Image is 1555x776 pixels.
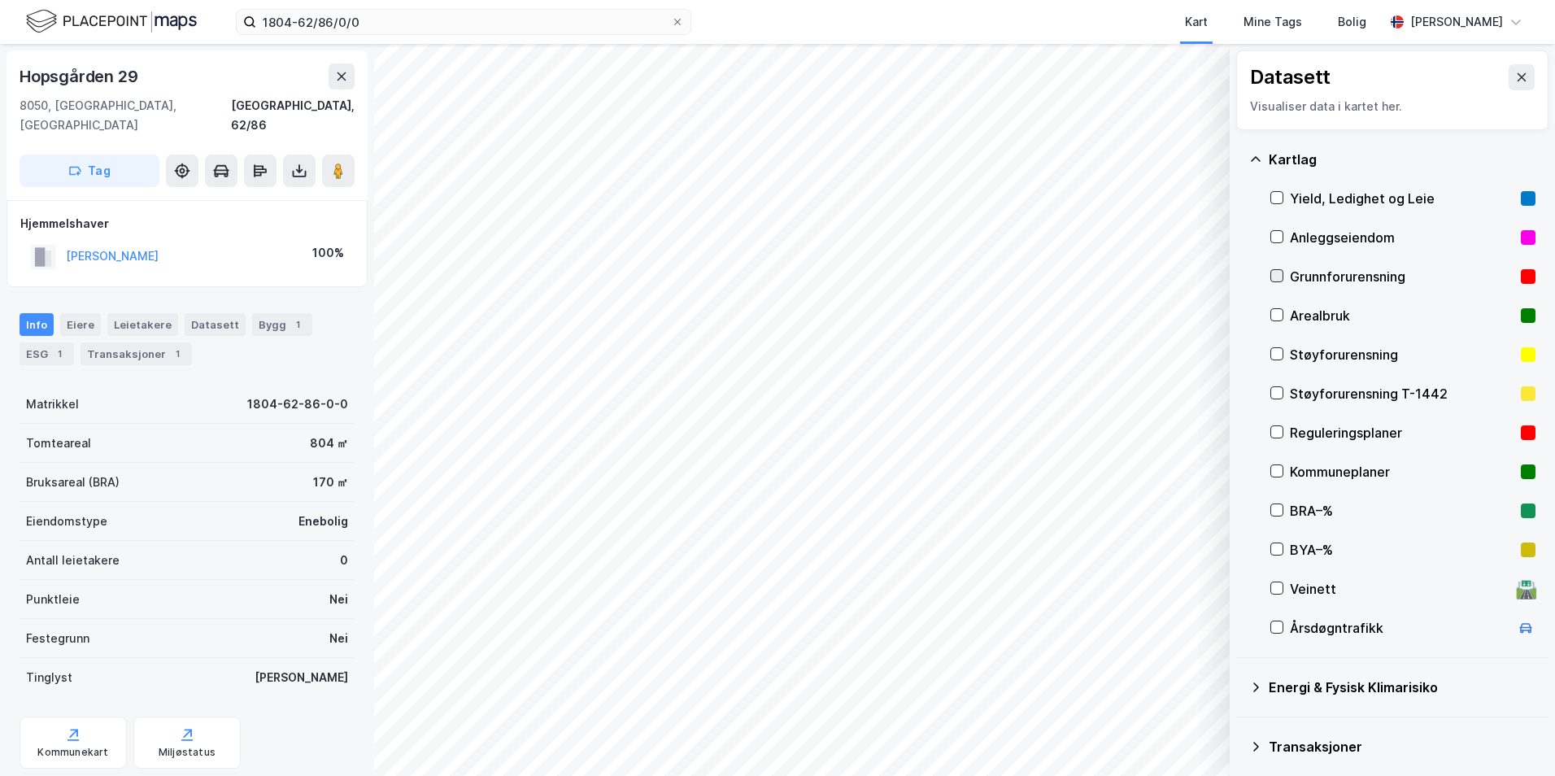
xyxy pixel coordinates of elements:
div: Kart [1185,12,1208,32]
div: Antall leietakere [26,551,120,570]
div: 0 [340,551,348,570]
div: Mine Tags [1244,12,1302,32]
div: Hopsgården 29 [20,63,141,89]
div: 170 ㎡ [313,473,348,492]
div: Kommuneplaner [1290,462,1514,482]
div: Eiendomstype [26,512,107,531]
div: Grunnforurensning [1290,267,1514,286]
div: Visualiser data i kartet her. [1250,97,1535,116]
div: Nei [329,590,348,609]
div: Leietakere [107,313,178,336]
div: Energi & Fysisk Klimarisiko [1269,678,1535,697]
div: Bruksareal (BRA) [26,473,120,492]
div: [PERSON_NAME] [1410,12,1503,32]
div: Datasett [185,313,246,336]
div: Støyforurensning T-1442 [1290,384,1514,403]
div: Matrikkel [26,395,79,414]
div: Tomteareal [26,434,91,453]
div: BYA–% [1290,540,1514,560]
div: Kartlag [1269,150,1535,169]
div: Årsdøgntrafikk [1290,618,1509,638]
div: Festegrunn [26,629,89,648]
div: Arealbruk [1290,306,1514,325]
div: Bygg [252,313,312,336]
div: Punktleie [26,590,80,609]
div: Veinett [1290,579,1509,599]
iframe: Chat Widget [1474,698,1555,776]
div: BRA–% [1290,501,1514,521]
div: Hjemmelshaver [20,214,354,233]
button: Tag [20,155,159,187]
div: 1 [51,346,68,362]
div: Info [20,313,54,336]
div: ESG [20,342,74,365]
div: Tinglyst [26,668,72,687]
div: Kommunekart [37,746,108,759]
div: Støyforurensning [1290,345,1514,364]
input: Søk på adresse, matrikkel, gårdeiere, leietakere eller personer [256,10,671,34]
div: Yield, Ledighet og Leie [1290,189,1514,208]
div: Enebolig [298,512,348,531]
div: 1 [290,316,306,333]
div: [PERSON_NAME] [255,668,348,687]
div: 8050, [GEOGRAPHIC_DATA], [GEOGRAPHIC_DATA] [20,96,231,135]
div: 804 ㎡ [310,434,348,453]
div: Reguleringsplaner [1290,423,1514,442]
div: 1804-62-86-0-0 [247,395,348,414]
div: Datasett [1250,64,1331,90]
div: Transaksjoner [1269,737,1535,756]
div: Transaksjoner [81,342,192,365]
div: 🛣️ [1515,578,1537,599]
div: 1 [169,346,185,362]
div: Bolig [1338,12,1366,32]
div: Eiere [60,313,101,336]
div: Miljøstatus [159,746,216,759]
div: Anleggseiendom [1290,228,1514,247]
div: [GEOGRAPHIC_DATA], 62/86 [231,96,355,135]
img: logo.f888ab2527a4732fd821a326f86c7f29.svg [26,7,197,36]
div: Nei [329,629,348,648]
div: 100% [312,243,344,263]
